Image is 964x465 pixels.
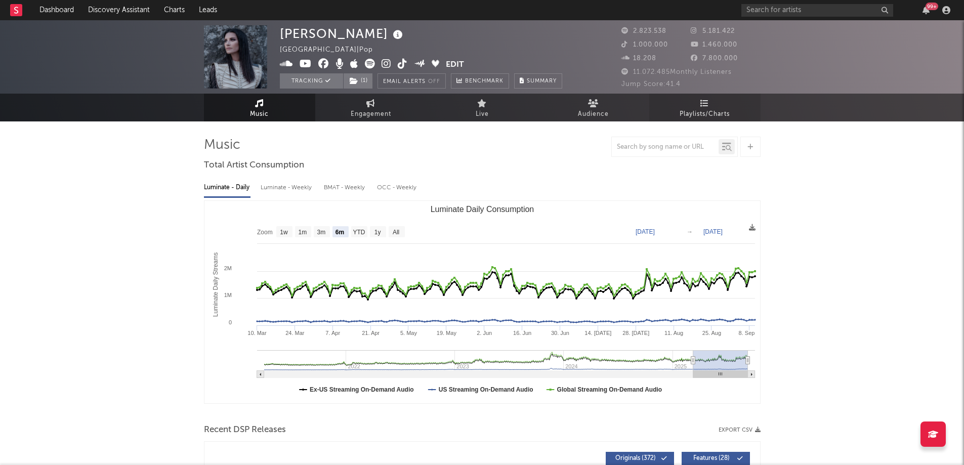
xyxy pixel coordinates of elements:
span: 7.800.000 [691,55,738,62]
span: Engagement [351,108,391,120]
text: 3m [317,229,325,236]
div: BMAT - Weekly [324,179,367,196]
span: Audience [578,108,609,120]
text: 21. Apr [362,330,380,336]
span: Playlists/Charts [680,108,730,120]
span: ( 1 ) [343,73,373,89]
text: 8. Sep [738,330,755,336]
a: Playlists/Charts [649,94,761,121]
div: 99 + [926,3,938,10]
text: 16. Jun [513,330,531,336]
text: Global Streaming On-Demand Audio [557,386,662,393]
text: 19. May [436,330,456,336]
text: 11. Aug [664,330,683,336]
text: All [392,229,399,236]
input: Search by song name or URL [612,143,719,151]
a: Benchmark [451,73,509,89]
button: Export CSV [719,427,761,433]
text: 5. May [400,330,417,336]
span: 18.208 [621,55,656,62]
div: [PERSON_NAME] [280,25,405,42]
text: 28. [DATE] [622,330,649,336]
text: 10. Mar [247,330,267,336]
button: (1) [344,73,372,89]
a: Audience [538,94,649,121]
text: US Streaming On-Demand Audio [438,386,533,393]
a: Music [204,94,315,121]
text: → [687,228,693,235]
span: 1.460.000 [691,41,737,48]
span: Summary [527,78,557,84]
div: OCC - Weekly [377,179,417,196]
text: [DATE] [703,228,723,235]
div: [GEOGRAPHIC_DATA] | Pop [280,44,385,56]
text: Ex-US Streaming On-Demand Audio [310,386,414,393]
text: 1y [374,229,381,236]
em: Off [428,79,440,84]
text: 2. Jun [477,330,492,336]
a: Live [427,94,538,121]
span: Live [476,108,489,120]
span: Recent DSP Releases [204,424,286,436]
text: 1M [224,292,231,298]
span: Total Artist Consumption [204,159,304,172]
text: 24. Mar [285,330,305,336]
text: Zoom [257,229,273,236]
span: 11.072.485 Monthly Listeners [621,69,732,75]
text: 1w [280,229,288,236]
button: Summary [514,73,562,89]
button: Tracking [280,73,343,89]
text: 0 [228,319,231,325]
text: Luminate Daily Consumption [430,205,534,214]
button: Features(28) [682,452,750,465]
a: Engagement [315,94,427,121]
span: Music [250,108,269,120]
span: 2.823.538 [621,28,666,34]
text: Luminate Daily Streams [212,252,219,317]
span: Benchmark [465,75,504,88]
button: Email AlertsOff [378,73,446,89]
text: 25. Aug [702,330,721,336]
div: Luminate - Weekly [261,179,314,196]
text: 2M [224,265,231,271]
text: [DATE] [636,228,655,235]
span: 5.181.422 [691,28,735,34]
span: Jump Score: 41.4 [621,81,681,88]
text: YTD [353,229,365,236]
div: Luminate - Daily [204,179,250,196]
span: Features ( 28 ) [688,455,735,461]
button: Originals(372) [606,452,674,465]
input: Search for artists [741,4,893,17]
text: 14. [DATE] [584,330,611,336]
text: 1m [298,229,307,236]
span: 1.000.000 [621,41,668,48]
button: Edit [446,59,464,71]
button: 99+ [923,6,930,14]
svg: Luminate Daily Consumption [204,201,760,403]
text: 6m [335,229,344,236]
text: 30. Jun [551,330,569,336]
text: 7. Apr [325,330,340,336]
span: Originals ( 372 ) [612,455,659,461]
